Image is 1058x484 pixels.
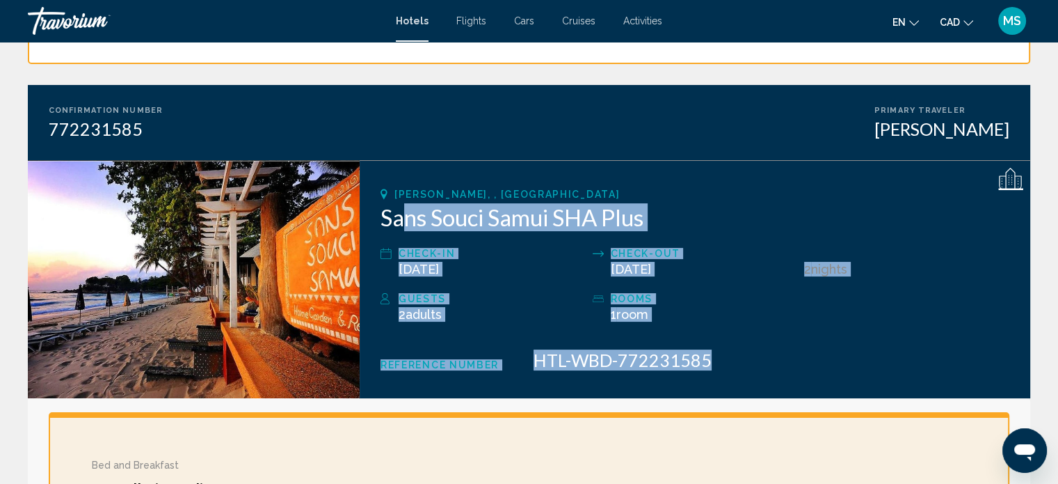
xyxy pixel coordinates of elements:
[456,15,486,26] a: Flights
[611,262,651,276] span: [DATE]
[562,15,595,26] a: Cruises
[892,17,906,28] span: en
[49,106,163,115] div: Confirmation Number
[994,6,1030,36] button: User Menu
[874,118,1009,139] div: [PERSON_NAME]
[514,15,534,26] a: Cars
[804,262,811,276] span: 2
[616,307,648,322] span: Room
[940,17,960,28] span: CAD
[49,118,163,139] div: 772231585
[399,245,586,262] div: Check-in
[940,12,973,32] button: Change currency
[874,106,1009,115] div: Primary Traveler
[380,359,499,370] span: Reference Number
[28,7,382,35] a: Travorium
[399,290,586,307] div: Guests
[611,307,648,322] span: 1
[399,262,439,276] span: [DATE]
[380,203,1009,231] h2: Sans Souci Samui SHA Plus
[399,307,442,322] span: 2
[623,15,662,26] a: Activities
[406,307,442,322] span: Adults
[534,350,712,370] span: HTL-WBD-772231585
[611,290,798,307] div: rooms
[811,262,847,276] span: Nights
[892,12,919,32] button: Change language
[611,245,798,262] div: Check-out
[1002,428,1047,473] iframe: Button to launch messaging window
[396,15,428,26] a: Hotels
[92,460,179,471] span: Bed and Breakfast
[1003,14,1021,28] span: MS
[394,189,620,200] span: [PERSON_NAME], , [GEOGRAPHIC_DATA]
